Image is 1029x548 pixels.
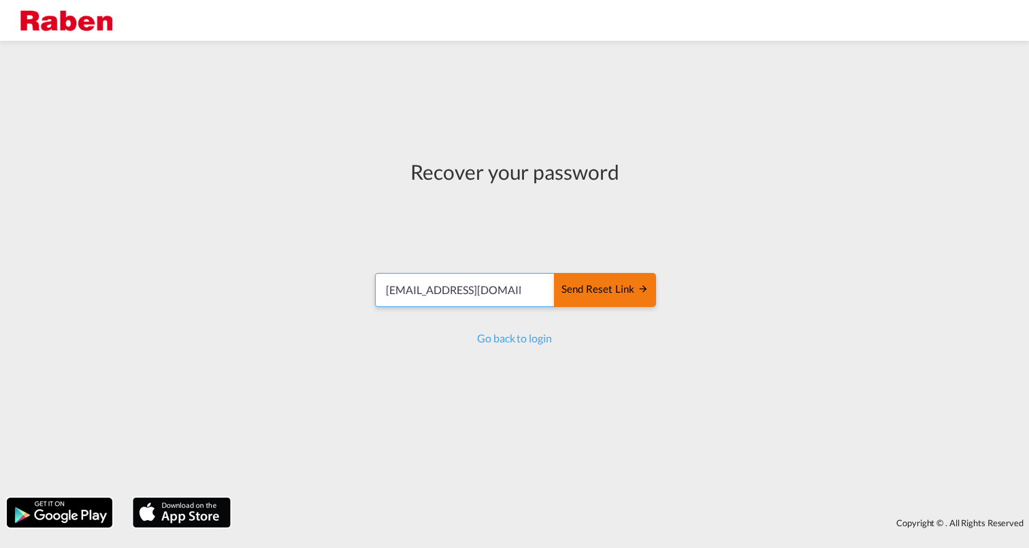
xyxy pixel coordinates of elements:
[131,496,232,529] img: apple.png
[238,511,1029,534] div: Copyright © . All Rights Reserved
[638,283,649,294] md-icon: icon-arrow-right
[554,273,656,307] button: SEND RESET LINK
[411,199,618,253] iframe: reCAPTCHA
[373,157,656,186] div: Recover your password
[20,5,112,36] img: 56a1822070ee11ef8af4bf29ef0a0da2.png
[375,273,555,307] input: Email
[561,282,649,297] div: Send reset link
[477,332,551,344] a: Go back to login
[5,496,114,529] img: google.png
